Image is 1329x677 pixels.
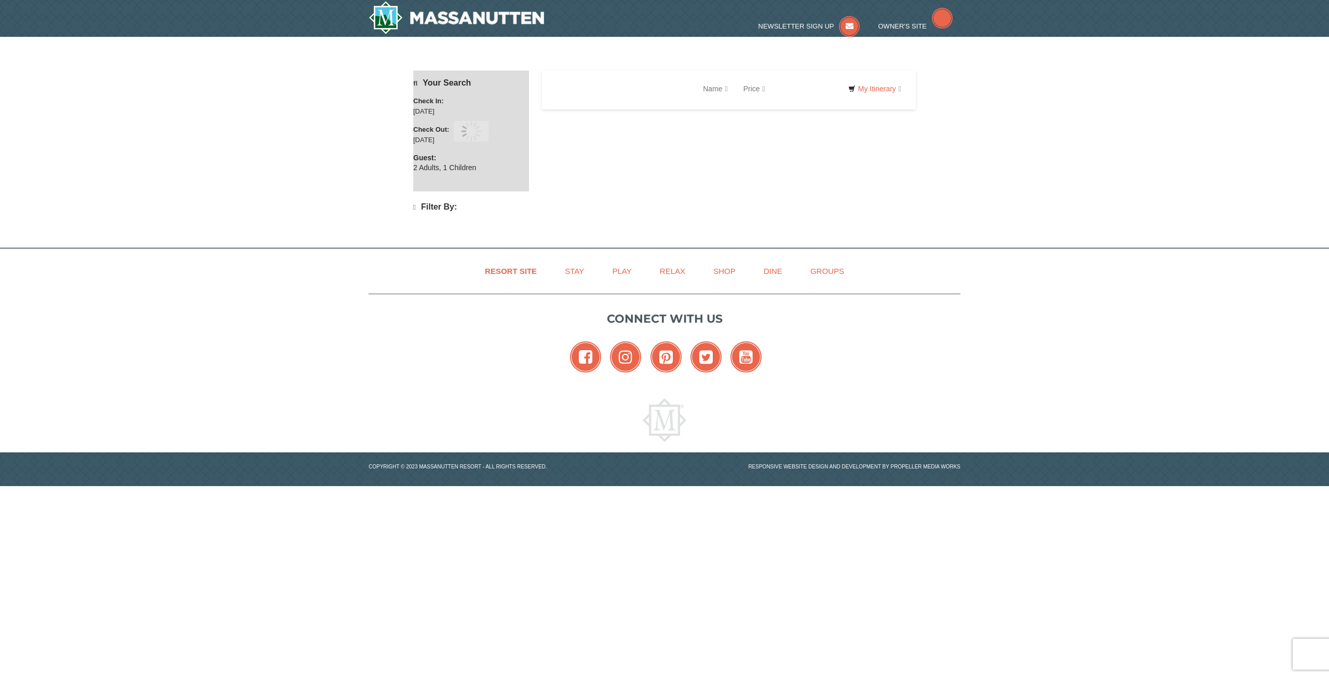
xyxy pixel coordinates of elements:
[797,259,857,283] a: Groups
[599,259,644,283] a: Play
[695,78,735,99] a: Name
[842,81,908,96] a: My Itinerary
[700,259,749,283] a: Shop
[552,259,597,283] a: Stay
[751,259,795,283] a: Dine
[369,310,960,327] p: Connect with us
[643,398,686,442] img: Massanutten Resort Logo
[472,259,550,283] a: Resort Site
[878,22,953,30] a: Owner's Site
[758,22,860,30] a: Newsletter Sign Up
[369,1,544,34] a: Massanutten Resort
[748,464,960,469] a: Responsive website design and development by Propeller Media Works
[369,1,544,34] img: Massanutten Resort Logo
[413,202,529,212] h4: Filter By:
[461,121,482,142] img: wait gif
[758,22,834,30] span: Newsletter Sign Up
[736,78,773,99] a: Price
[878,22,927,30] span: Owner's Site
[647,259,698,283] a: Relax
[361,463,664,471] p: Copyright © 2023 Massanutten Resort - All Rights Reserved.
